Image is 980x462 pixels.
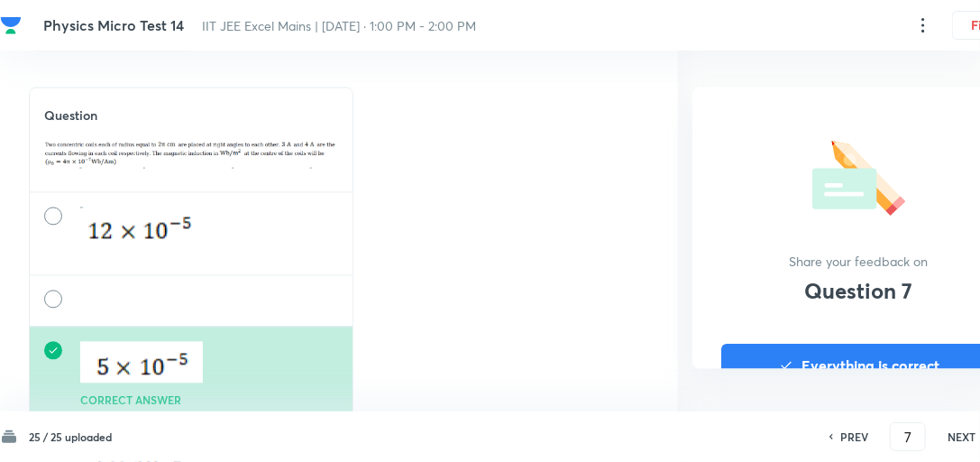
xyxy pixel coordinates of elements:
[948,429,975,445] h6: NEXT
[80,207,197,254] img: 31-08-25-04:09:41-AM
[202,17,476,34] span: IIT JEE Excel Mains | [DATE] · 1:00 PM - 2:00 PM
[804,278,912,304] h3: Question 7
[29,429,112,445] h6: 25 / 25 uploaded
[44,139,338,168] img: 31-08-25-04:08:10-AM
[789,252,928,271] p: Share your feedback on
[840,429,868,445] h6: PREV
[80,305,81,306] img: 31-08-25-04:09:57-AM
[43,15,184,34] span: Physics Micro Test 14
[80,394,203,407] p: Correct answer
[80,341,203,383] img: 31-08-25-04:10:13-AM
[812,134,905,216] img: questionFeedback.svg
[44,106,338,125] h5: Question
